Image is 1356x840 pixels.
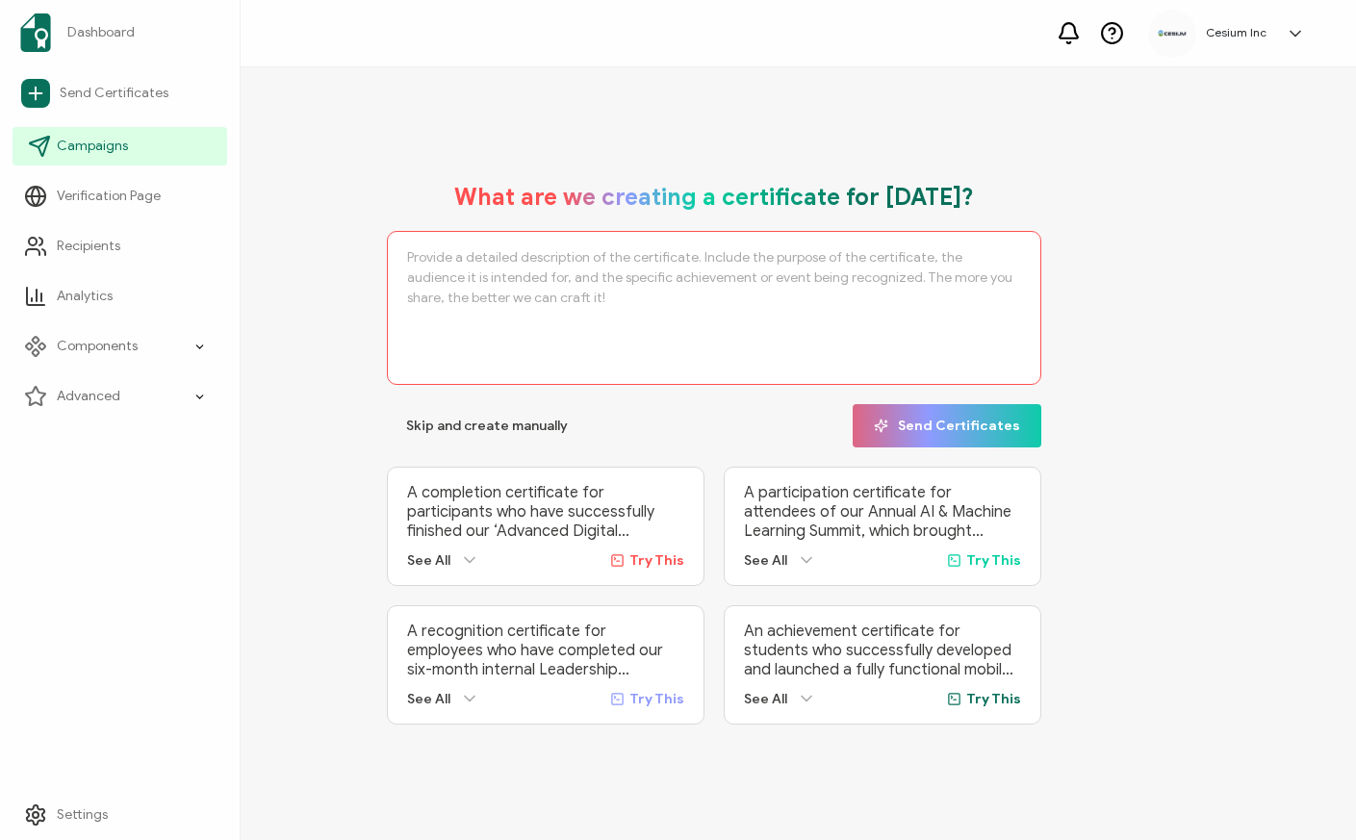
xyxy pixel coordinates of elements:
img: 1abc0e83-7b8f-4e95-bb42-7c8235cfe526.png [1158,30,1187,36]
a: Campaigns [13,127,227,165]
span: See All [744,552,787,569]
span: Send Certificates [874,419,1020,433]
p: A participation certificate for attendees of our Annual AI & Machine Learning Summit, which broug... [744,483,1021,541]
span: Send Certificates [60,84,168,103]
h5: Cesium Inc [1206,26,1266,39]
span: Verification Page [57,187,161,206]
span: Skip and create manually [406,420,568,433]
a: Dashboard [13,6,227,60]
p: A recognition certificate for employees who have completed our six-month internal Leadership Deve... [407,622,684,679]
span: Advanced [57,387,120,406]
span: Try This [629,552,684,569]
span: See All [744,691,787,707]
span: Campaigns [57,137,128,156]
button: Skip and create manually [387,404,587,447]
span: See All [407,691,450,707]
a: Settings [13,796,227,834]
span: Try This [966,691,1021,707]
span: Recipients [57,237,120,256]
a: Send Certificates [13,71,227,115]
a: Analytics [13,277,227,316]
span: Settings [57,805,108,825]
span: Components [57,337,138,356]
h1: What are we creating a certificate for [DATE]? [454,183,974,212]
span: Analytics [57,287,113,306]
iframe: Chat Widget [1260,748,1356,840]
a: Verification Page [13,177,227,216]
button: Send Certificates [853,404,1041,447]
img: sertifier-logomark-colored.svg [20,13,51,52]
span: See All [407,552,450,569]
span: Dashboard [67,23,135,42]
p: A completion certificate for participants who have successfully finished our ‘Advanced Digital Ma... [407,483,684,541]
span: Try This [629,691,684,707]
a: Recipients [13,227,227,266]
span: Try This [966,552,1021,569]
p: An achievement certificate for students who successfully developed and launched a fully functiona... [744,622,1021,679]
